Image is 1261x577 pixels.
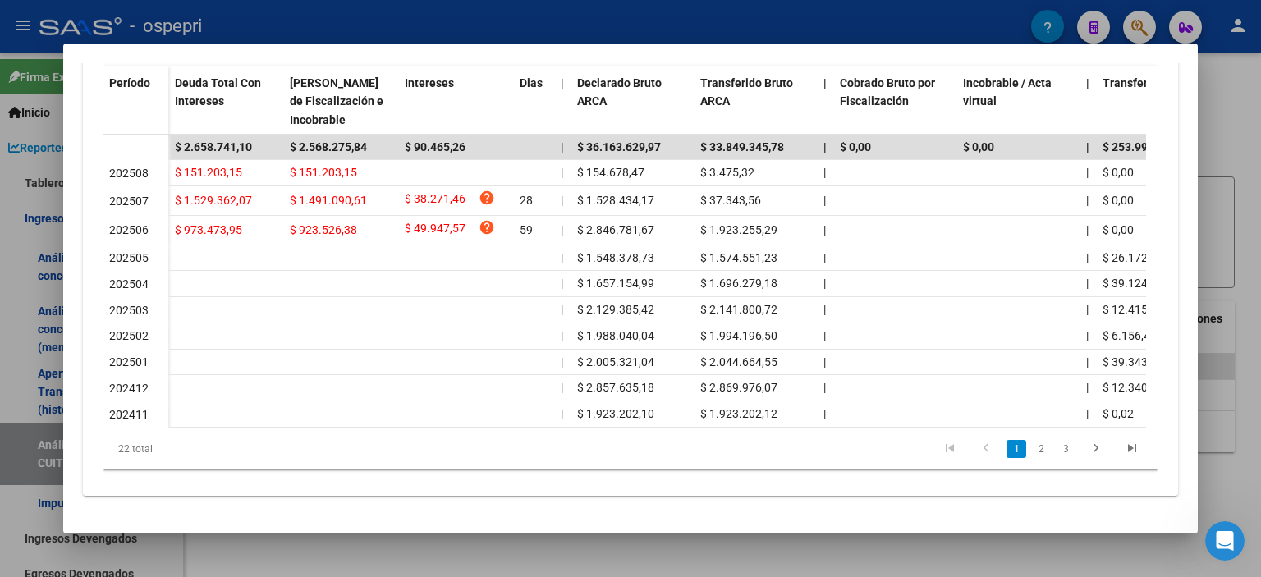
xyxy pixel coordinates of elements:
datatable-header-cell: Cobrado Bruto por Fiscalización [833,66,956,138]
iframe: Intercom live chat [1205,521,1245,561]
span: $ 1.923.202,10 [577,407,654,420]
span: | [823,303,826,316]
datatable-header-cell: Transferido Bruto ARCA [694,66,817,138]
datatable-header-cell: Declarado Bruto ARCA [571,66,694,138]
span: | [1086,407,1089,420]
span: $ 6.156,46 [1103,329,1157,342]
span: | [561,140,564,153]
span: | [561,381,563,394]
span: 202504 [109,277,149,291]
a: 2 [1031,440,1051,458]
span: $ 973.473,95 [175,223,242,236]
span: | [1086,381,1089,394]
a: go to previous page [970,440,1002,458]
span: | [823,140,827,153]
datatable-header-cell: Incobrable / Acta virtual [956,66,1080,138]
span: | [561,407,563,420]
span: $ 0,00 [1103,166,1134,179]
span: 28 [520,194,533,207]
span: $ 26.172,50 [1103,251,1163,264]
span: | [1086,303,1089,316]
span: $ 0,00 [1103,194,1134,207]
span: | [823,251,826,264]
span: | [561,166,563,179]
i: help [479,190,495,206]
span: $ 151.203,15 [175,166,242,179]
span: 202412 [109,382,149,395]
span: $ 38.271,46 [405,190,465,212]
span: $ 1.923.255,29 [700,223,777,236]
a: go to next page [1080,440,1112,458]
span: $ 39.124,19 [1103,277,1163,290]
datatable-header-cell: Deuda Total Con Intereses [168,66,283,138]
datatable-header-cell: Dias [513,66,554,138]
span: | [1086,166,1089,179]
span: $ 12.415,30 [1103,303,1163,316]
span: $ 1.491.090,61 [290,194,367,207]
span: $ 1.528.434,17 [577,194,654,207]
span: $ 1.988.040,04 [577,329,654,342]
span: | [561,355,563,369]
span: 202507 [109,195,149,208]
li: page 3 [1053,435,1078,463]
span: $ 2.044.664,55 [700,355,777,369]
span: $ 2.846.781,67 [577,223,654,236]
span: $ 253.991,65 [1103,140,1170,153]
span: Período [109,76,150,89]
span: $ 2.141.800,72 [700,303,777,316]
span: | [1086,329,1089,342]
span: | [823,277,826,290]
span: $ 923.526,38 [290,223,357,236]
span: $ 37.343,56 [700,194,761,207]
datatable-header-cell: Intereses [398,66,513,138]
span: | [561,251,563,264]
span: Deuda Total Con Intereses [175,76,261,108]
span: 202501 [109,355,149,369]
span: | [1086,76,1089,89]
span: | [823,76,827,89]
span: $ 39.343,51 [1103,355,1163,369]
span: | [1086,140,1089,153]
span: $ 2.568.275,84 [290,140,367,153]
span: 202508 [109,167,149,180]
span: | [561,194,563,207]
a: go to first page [934,440,965,458]
span: | [1086,355,1089,369]
span: | [823,194,826,207]
li: page 1 [1004,435,1029,463]
span: | [823,166,826,179]
span: $ 1.657.154,99 [577,277,654,290]
span: | [561,76,564,89]
span: $ 1.548.378,73 [577,251,654,264]
datatable-header-cell: Deuda Bruta Neto de Fiscalización e Incobrable [283,66,398,138]
span: Cobrado Bruto por Fiscalización [840,76,935,108]
span: $ 0,00 [963,140,994,153]
span: $ 0,00 [1103,223,1134,236]
i: help [479,219,495,236]
datatable-header-cell: Transferido De Más [1096,66,1219,138]
span: | [1086,194,1089,207]
span: $ 0,00 [840,140,871,153]
span: $ 1.574.551,23 [700,251,777,264]
span: $ 154.678,47 [577,166,644,179]
span: Incobrable / Acta virtual [963,76,1052,108]
span: 202502 [109,329,149,342]
span: 202505 [109,251,149,264]
span: | [823,223,826,236]
span: Intereses [405,76,454,89]
datatable-header-cell: | [1080,66,1096,138]
a: 3 [1056,440,1075,458]
span: 202503 [109,304,149,317]
span: | [561,303,563,316]
span: $ 1.994.196,50 [700,329,777,342]
span: 202411 [109,408,149,421]
span: 59 [520,223,533,236]
span: | [823,355,826,369]
span: Dias [520,76,543,89]
span: $ 0,02 [1103,407,1134,420]
span: $ 90.465,26 [405,140,465,153]
span: $ 33.849.345,78 [700,140,784,153]
span: | [1086,223,1089,236]
span: | [823,381,826,394]
span: $ 1.529.362,07 [175,194,252,207]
